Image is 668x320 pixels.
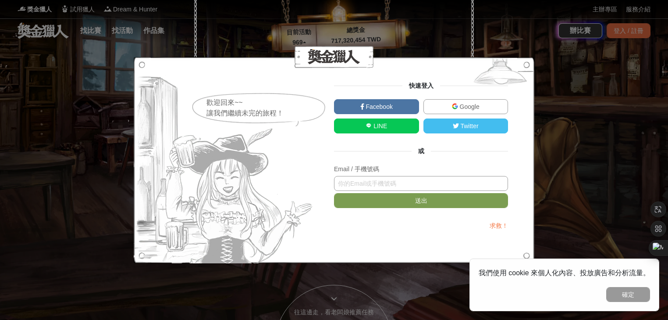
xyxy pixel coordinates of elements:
span: LINE [372,122,387,129]
span: 快速登入 [402,82,440,89]
input: 你的Email或手機號碼 [334,176,508,191]
div: 歡迎回來~~ [206,97,327,108]
button: 送出 [334,193,508,208]
span: Facebook [364,103,393,110]
a: 求救！ [490,222,508,229]
img: Signup [466,57,534,90]
span: Google [458,103,480,110]
span: 我們使用 cookie 來個人化內容、投放廣告和分析流量。 [479,269,650,277]
div: 讓我們繼續未完的旅程！ [206,108,327,119]
span: Twitter [459,122,479,129]
img: Signup [134,57,316,263]
button: 確定 [606,287,650,302]
img: Google [452,103,458,109]
img: LINE [366,122,372,129]
div: Email / 手機號碼 [334,165,508,174]
span: 或 [412,147,431,155]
